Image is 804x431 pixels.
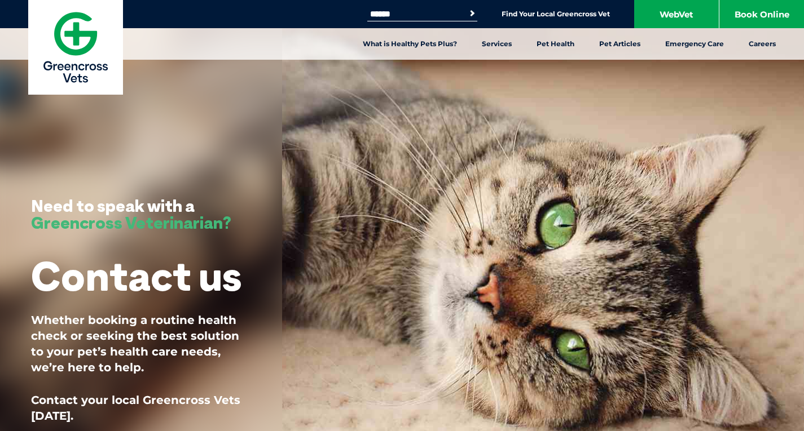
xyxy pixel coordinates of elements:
[524,28,587,60] a: Pet Health
[502,10,610,19] a: Find Your Local Greencross Vet
[31,197,231,231] h3: Need to speak with a
[31,212,231,233] span: Greencross Veterinarian?
[653,28,736,60] a: Emergency Care
[350,28,469,60] a: What is Healthy Pets Plus?
[31,312,251,375] p: Whether booking a routine health check or seeking the best solution to your pet’s health care nee...
[31,392,251,424] p: Contact your local Greencross Vets [DATE].
[469,28,524,60] a: Services
[467,8,478,19] button: Search
[587,28,653,60] a: Pet Articles
[736,28,788,60] a: Careers
[31,254,241,298] h1: Contact us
